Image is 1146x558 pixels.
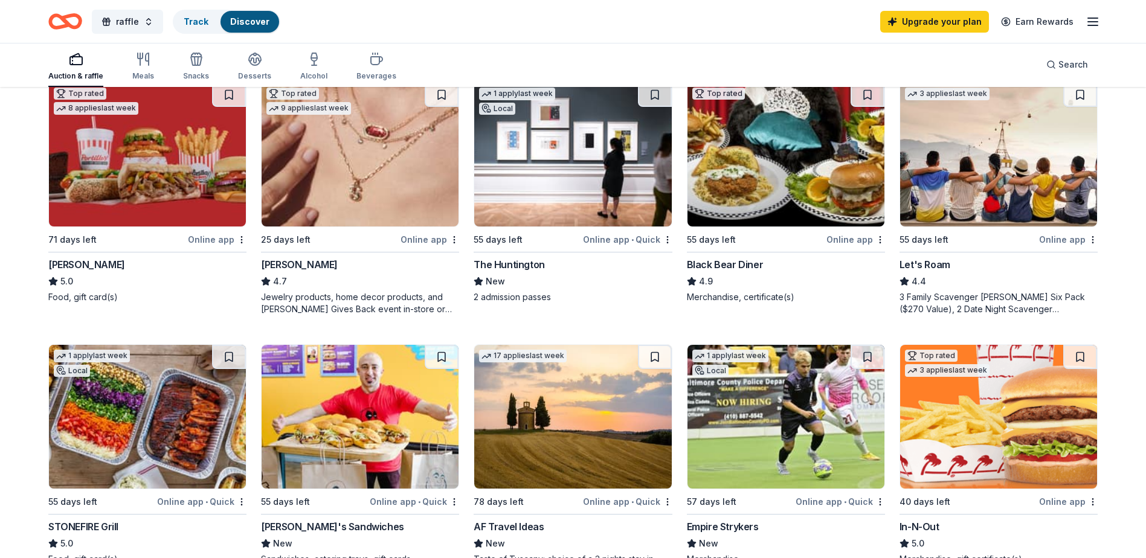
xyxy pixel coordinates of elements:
div: Online app Quick [157,494,246,509]
div: The Huntington [474,257,544,272]
div: Food, gift card(s) [48,291,246,303]
img: Image for Let's Roam [900,83,1097,226]
span: New [699,536,718,551]
div: In-N-Out [900,519,939,534]
a: Upgrade your plan [880,11,989,33]
div: Online app Quick [370,494,459,509]
div: 55 days left [48,495,97,509]
img: Image for Kendra Scott [262,83,459,226]
button: Desserts [238,47,271,87]
span: raffle [116,14,139,29]
div: Merchandise, certificate(s) [687,291,885,303]
div: 1 apply last week [692,350,768,362]
div: 55 days left [261,495,310,509]
div: Local [692,365,729,377]
div: 3 Family Scavenger [PERSON_NAME] Six Pack ($270 Value), 2 Date Night Scavenger [PERSON_NAME] Two ... [900,291,1098,315]
span: 4.9 [699,274,713,289]
span: New [486,274,505,289]
div: Top rated [692,88,745,100]
div: 55 days left [474,232,523,247]
div: Jewelry products, home decor products, and [PERSON_NAME] Gives Back event in-store or online (or ... [261,291,459,315]
button: Snacks [183,47,209,87]
div: [PERSON_NAME]'s Sandwiches [261,519,404,534]
div: 57 days left [687,495,736,509]
div: Alcohol [300,71,327,81]
div: Top rated [266,88,319,100]
span: Search [1058,57,1088,72]
span: 5.0 [60,536,73,551]
div: 55 days left [687,232,736,247]
div: Top rated [905,350,958,362]
div: Meals [132,71,154,81]
a: Image for Portillo'sTop rated8 applieslast week71 days leftOnline app[PERSON_NAME]5.0Food, gift c... [48,82,246,303]
button: Alcohol [300,47,327,87]
div: Local [479,103,515,115]
div: Desserts [238,71,271,81]
button: Beverages [356,47,396,87]
span: 4.4 [912,274,926,289]
div: STONEFIRE Grill [48,519,118,534]
span: • [205,497,208,507]
div: 3 applies last week [905,364,990,377]
div: Let's Roam [900,257,950,272]
button: Auction & raffle [48,47,103,87]
div: Online app [1039,232,1098,247]
span: • [418,497,420,507]
div: Online app Quick [583,232,672,247]
div: Black Bear Diner [687,257,764,272]
button: TrackDiscover [173,10,280,34]
div: 1 apply last week [479,88,555,100]
div: 8 applies last week [54,102,138,115]
img: Image for AF Travel Ideas [474,345,671,489]
div: Beverages [356,71,396,81]
div: Empire Strykers [687,519,759,534]
div: 78 days left [474,495,524,509]
div: AF Travel Ideas [474,519,544,534]
a: Image for Kendra ScottTop rated9 applieslast week25 days leftOnline app[PERSON_NAME]4.7Jewelry pr... [261,82,459,315]
div: 40 days left [900,495,950,509]
img: Image for In-N-Out [900,345,1097,489]
span: New [273,536,292,551]
button: Search [1037,53,1098,77]
div: [PERSON_NAME] [48,257,125,272]
a: Earn Rewards [994,11,1081,33]
div: Snacks [183,71,209,81]
div: Online app [1039,494,1098,509]
div: Top rated [54,88,106,100]
div: [PERSON_NAME] [261,257,338,272]
span: • [631,235,634,245]
img: Image for Portillo's [49,83,246,226]
a: Track [184,16,208,27]
a: Home [48,7,82,36]
div: 71 days left [48,232,97,247]
div: 3 applies last week [905,88,990,100]
div: 2 admission passes [474,291,672,303]
span: • [631,497,634,507]
a: Image for The Huntington1 applylast weekLocal55 days leftOnline app•QuickThe HuntingtonNew2 admis... [474,82,672,303]
div: 25 days left [261,232,311,247]
a: Discover [230,16,269,27]
div: Online app Quick [583,494,672,509]
span: 5.0 [60,274,73,289]
div: Online app [401,232,459,247]
img: Image for The Huntington [474,83,671,226]
div: 17 applies last week [479,350,567,362]
div: 9 applies last week [266,102,351,115]
img: Image for Ike's Sandwiches [262,345,459,489]
div: Local [54,365,90,377]
img: Image for Empire Strykers [687,345,884,489]
div: Online app [188,232,246,247]
span: • [844,497,846,507]
div: 55 days left [900,232,948,247]
button: raffle [92,10,163,34]
img: Image for STONEFIRE Grill [49,345,246,489]
img: Image for Black Bear Diner [687,83,884,226]
button: Meals [132,47,154,87]
a: Image for Let's Roam3 applieslast week55 days leftOnline appLet's Roam4.43 Family Scavenger [PERS... [900,82,1098,315]
span: 5.0 [912,536,924,551]
div: Online app Quick [796,494,885,509]
div: Auction & raffle [48,71,103,81]
span: New [486,536,505,551]
div: 1 apply last week [54,350,130,362]
span: 4.7 [273,274,287,289]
